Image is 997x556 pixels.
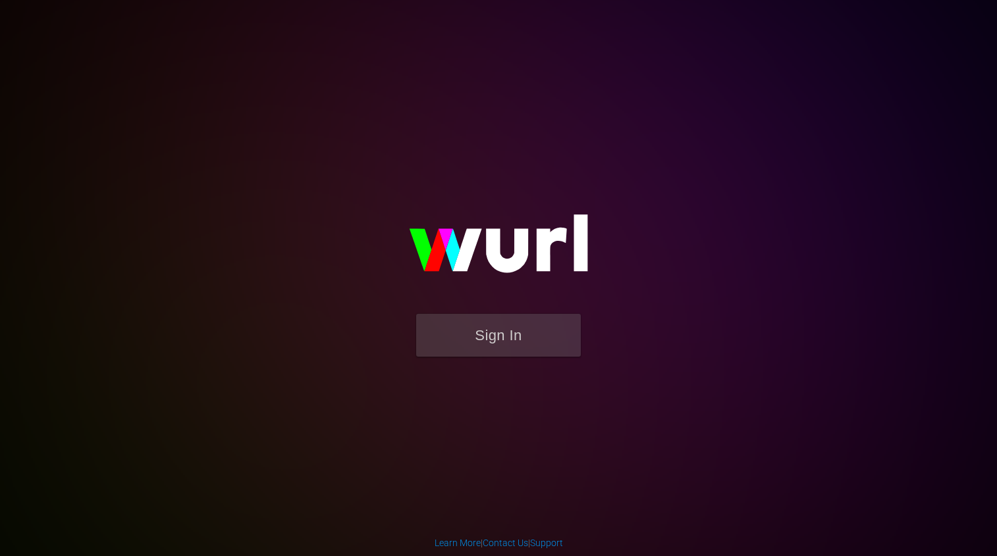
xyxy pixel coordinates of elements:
[435,536,563,549] div: | |
[483,538,528,548] a: Contact Us
[416,314,581,357] button: Sign In
[367,186,630,314] img: wurl-logo-on-black-223613ac3d8ba8fe6dc639794a292ebdb59501304c7dfd60c99c58986ef67473.svg
[435,538,481,548] a: Learn More
[530,538,563,548] a: Support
